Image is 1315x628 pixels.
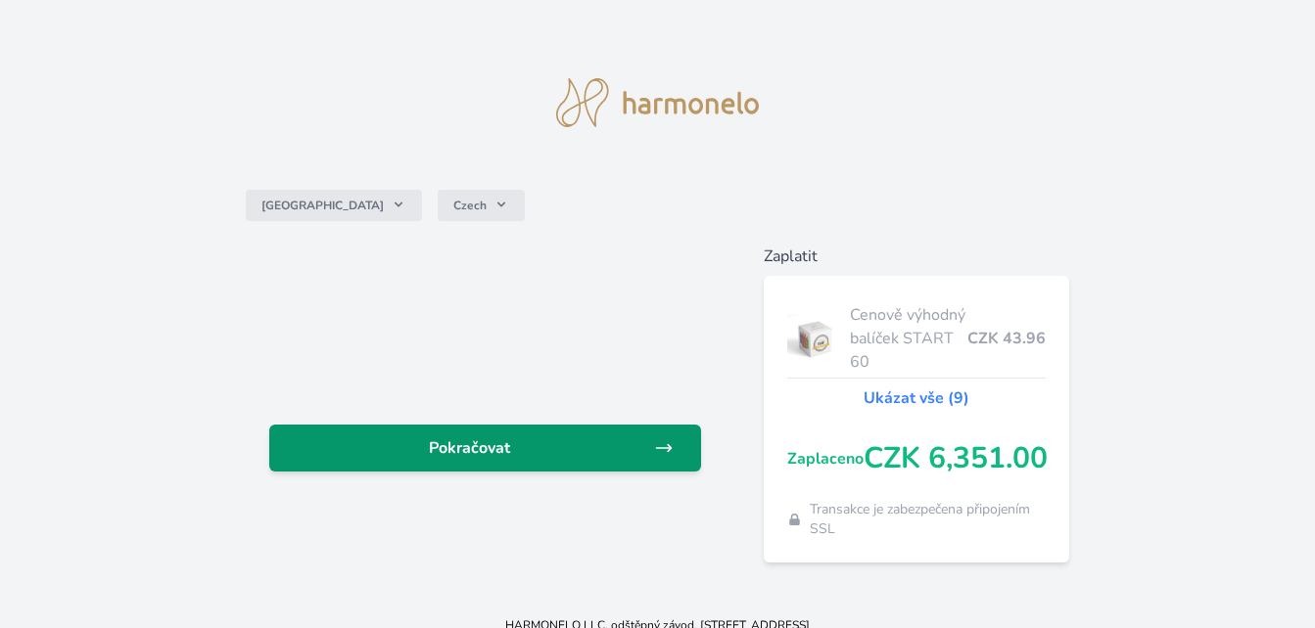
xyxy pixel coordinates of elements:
a: Pokračovat [269,425,701,471]
button: Czech [438,190,525,221]
span: Zaplaceno [787,447,864,471]
a: Ukázat vše (9) [864,386,969,410]
span: Cenově výhodný balíček START 60 [850,303,967,374]
span: Pokračovat [285,436,654,460]
h6: Zaplatit [764,245,1070,268]
span: CZK 43.96 [967,327,1046,350]
span: [GEOGRAPHIC_DATA] [261,198,384,213]
span: Czech [453,198,487,213]
button: [GEOGRAPHIC_DATA] [246,190,422,221]
span: Transakce je zabezpečena připojením SSL [810,500,1047,539]
img: start.jpg [787,314,843,363]
span: CZK 6,351.00 [864,441,1048,476]
img: logo.svg [556,78,760,127]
